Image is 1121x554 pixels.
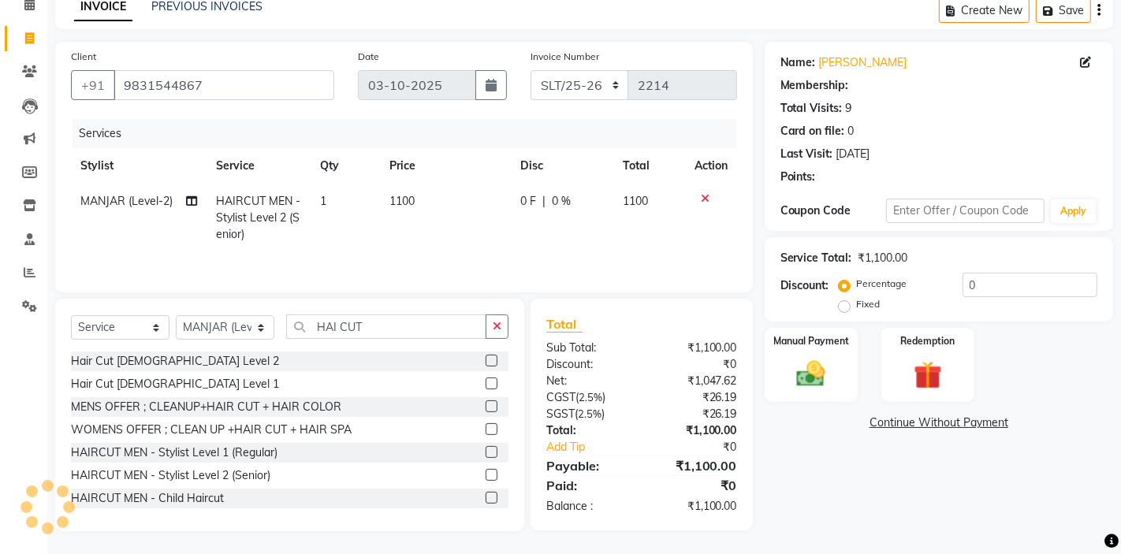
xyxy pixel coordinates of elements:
span: 0 F [521,193,537,210]
div: Last Visit: [780,146,833,162]
span: Total [546,316,583,333]
div: Net: [534,373,642,389]
span: 0 % [553,193,572,210]
label: Client [71,50,96,64]
input: Search or Scan [286,314,486,339]
label: Date [358,50,379,64]
span: CGST [546,390,575,404]
th: Total [613,148,684,184]
div: ( ) [534,406,642,422]
div: ₹1,100.00 [858,250,908,266]
div: HAIRCUT MEN - Stylist Level 2 (Senior) [71,467,270,484]
div: Service Total: [780,250,852,266]
th: Price [380,148,512,184]
span: 1100 [623,194,648,208]
div: MENS OFFER ; CLEANUP+HAIR CUT + HAIR COLOR [71,399,341,415]
div: Paid: [534,476,642,495]
span: 2.5% [579,391,602,403]
th: Stylist [71,148,207,184]
span: 1100 [389,194,415,208]
span: 1 [320,194,326,208]
div: ₹0 [659,439,748,455]
div: Balance : [534,498,642,515]
div: ₹26.19 [642,406,749,422]
div: WOMENS OFFER ; CLEAN UP +HAIR CUT + HAIR SPA [71,422,352,438]
span: MANJAR (Level-2) [80,194,173,208]
label: Invoice Number [531,50,599,64]
label: Fixed [857,297,881,311]
input: Enter Offer / Coupon Code [886,199,1045,223]
div: Services [73,119,749,148]
span: | [543,193,546,210]
div: Hair Cut [DEMOGRAPHIC_DATA] Level 2 [71,353,279,370]
div: ₹1,100.00 [642,340,749,356]
div: Hair Cut [DEMOGRAPHIC_DATA] Level 1 [71,376,279,392]
label: Percentage [857,277,907,291]
button: Apply [1051,199,1096,223]
a: Continue Without Payment [768,415,1110,431]
div: ₹26.19 [642,389,749,406]
div: ₹1,100.00 [642,456,749,475]
div: ( ) [534,389,642,406]
div: Name: [780,54,816,71]
div: ₹1,100.00 [642,498,749,515]
a: Add Tip [534,439,660,455]
span: 2.5% [578,407,601,420]
th: Qty [311,148,380,184]
div: ₹1,047.62 [642,373,749,389]
img: _gift.svg [905,358,952,393]
span: HAIRCUT MEN - Stylist Level 2 (Senior) [216,194,300,241]
div: Membership: [780,77,849,94]
div: 9 [846,100,852,117]
div: Sub Total: [534,340,642,356]
div: [DATE] [836,146,870,162]
a: [PERSON_NAME] [819,54,907,71]
div: Coupon Code [780,203,886,219]
div: Card on file: [780,123,845,139]
div: Total: [534,422,642,439]
div: ₹1,100.00 [642,422,749,439]
span: SGST [546,407,575,421]
div: 0 [848,123,855,139]
label: Redemption [900,334,955,348]
button: +91 [71,70,115,100]
div: Discount: [534,356,642,373]
th: Service [207,148,311,184]
label: Manual Payment [773,334,849,348]
div: Payable: [534,456,642,475]
div: HAIRCUT MEN - Stylist Level 1 (Regular) [71,444,277,461]
div: Total Visits: [780,100,843,117]
input: Search by Name/Mobile/Email/Code [114,70,334,100]
img: _cash.svg [788,358,834,391]
div: Points: [780,169,816,185]
th: Action [685,148,737,184]
th: Disc [512,148,614,184]
div: ₹0 [642,356,749,373]
div: Discount: [780,277,829,294]
div: HAIRCUT MEN - Child Haircut [71,490,224,507]
div: ₹0 [642,476,749,495]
